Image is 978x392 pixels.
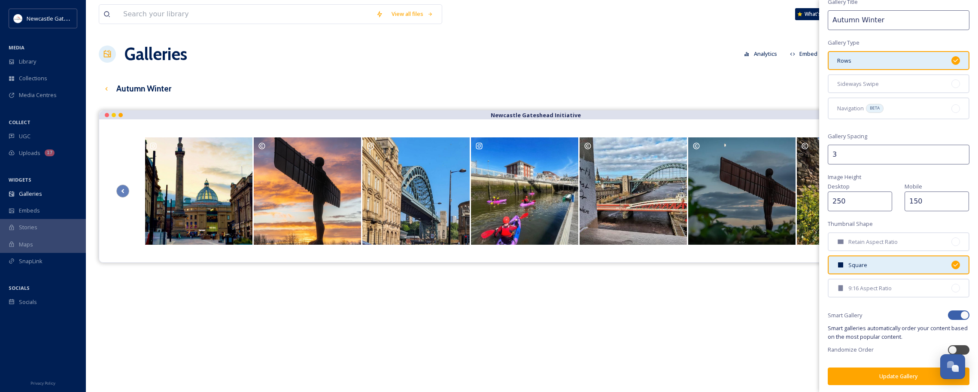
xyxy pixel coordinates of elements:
span: Collections [19,74,47,82]
span: Privacy Policy [30,380,55,386]
span: Mobile [905,182,922,190]
input: 250 [905,191,969,211]
span: WIDGETS [9,176,31,183]
input: 250 [828,191,892,211]
span: Rows [837,57,851,65]
span: Thumbnail Shape [828,220,873,228]
span: Retain Aspect Ratio [848,238,898,246]
span: MEDIA [9,44,24,51]
span: SOCIALS [9,285,30,291]
span: Embeds [19,207,40,215]
a: Opens media popup. Media description: goeatdo-733801.webp. [579,137,687,245]
span: Media Centres [19,91,57,99]
button: Embed [786,46,822,62]
span: Randomize Order [828,346,874,354]
span: Smart galleries automatically order your content based on the most popular content. [828,324,969,340]
button: Open Chat [940,354,965,379]
a: Opens media popup. Media description: goeatdo-3120429.webp. [470,137,579,245]
span: Maps [19,240,33,249]
span: SnapLink [19,257,43,265]
a: Opens media popup. Media description: leereidphotography-4587661.jpg. [253,137,361,245]
input: My Gallery [828,10,969,30]
a: Opens media popup. Media description: rachel_r_walker-3817664.jpg. [796,137,905,245]
a: Privacy Policy [30,377,55,388]
span: Socials [19,298,37,306]
input: 2 [828,145,969,164]
span: Stories [19,223,37,231]
img: DqD9wEUd_400x400.jpg [14,14,22,23]
span: Square [848,261,867,269]
span: Gallery Spacing [828,132,867,140]
a: View all files [387,6,437,22]
span: BETA [870,105,880,111]
a: Opens media popup. Media description: goeatdo-3511610.webp. [361,137,470,245]
span: 9:16 Aspect Ratio [848,284,892,292]
a: Analytics [740,46,786,62]
button: Update Gallery [828,368,969,385]
a: Opens media popup. Media description: imkaleemakhtar-4438829.jpg. [144,137,253,245]
span: Desktop [828,182,850,190]
span: Image Height [828,173,861,181]
span: Newcastle Gateshead Initiative [27,14,106,22]
a: What's New [795,8,838,20]
a: Opens media popup. Media description: leereidphotography-17948002619867482.jpg. [687,137,796,245]
div: 17 [45,149,55,156]
span: Gallery Type [828,39,860,47]
span: COLLECT [9,119,30,125]
input: Search your library [119,5,372,24]
span: Navigation [837,104,864,112]
button: Analytics [740,46,781,62]
span: Library [19,58,36,66]
span: UGC [19,132,30,140]
span: Galleries [19,190,42,198]
span: Sideways Swipe [837,80,879,88]
span: Uploads [19,149,40,157]
strong: Newcastle Gateshead Initiative [491,111,581,119]
button: Scroll Left [116,185,129,198]
h3: Autumn Winter [116,82,171,95]
a: Galleries [125,41,187,67]
span: Smart Gallery [828,311,862,319]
